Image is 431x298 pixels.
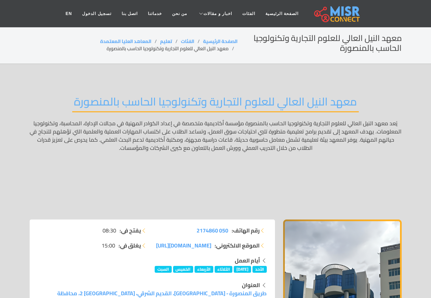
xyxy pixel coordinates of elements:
span: [DATE] [234,266,251,273]
li: معهد النيل العالي للعلوم التجارية وتكنولوجيا الحاسب بالمنصورة [107,45,237,52]
span: الأربعاء [195,266,213,273]
p: يُعد معهد النيل العالي للعلوم التجارية وتكنولوجيا الحاسب بالمنصورة مؤسسة أكاديمية متخصصة في إعداد... [30,119,402,209]
span: اخبار و مقالات [203,11,232,17]
a: EN [61,7,77,20]
a: [DOMAIN_NAME][URL] [156,241,211,250]
span: [DOMAIN_NAME][URL] [156,240,211,251]
strong: العنوان [242,280,260,290]
img: main.misr_connect [314,5,360,22]
a: الفئات [237,7,260,20]
span: السبت [155,266,172,273]
a: المعاهد العليا المعتمدة [100,37,151,46]
a: اخبار و مقالات [192,7,237,20]
a: من نحن [167,7,192,20]
h2: معهد النيل العالي للعلوم التجارية وتكنولوجيا الحاسب بالمنصورة [237,33,402,53]
strong: الموقع الالكتروني: [215,241,260,250]
span: 15:00 [102,241,115,250]
a: تعليم [160,37,172,46]
strong: يغلق في: [119,241,141,250]
a: 050 2174860 [197,226,228,235]
span: الخميس [173,266,194,273]
a: تسجيل الدخول [77,7,116,20]
span: الثلاثاء [215,266,233,273]
a: الصفحة الرئيسية [260,7,304,20]
strong: يفتح في: [120,226,141,235]
strong: رقم الهاتف: [232,226,260,235]
span: 050 2174860 [197,225,228,236]
a: اتصل بنا [117,7,143,20]
span: 08:30 [103,226,116,235]
strong: أيام العمل [235,255,260,266]
a: خدماتنا [143,7,167,20]
a: الفئات [181,37,194,46]
a: الصفحة الرئيسية [203,37,237,46]
h2: معهد النيل العالي للعلوم التجارية وتكنولوجيا الحاسب بالمنصورة [72,95,359,112]
span: الأحد [252,266,267,273]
